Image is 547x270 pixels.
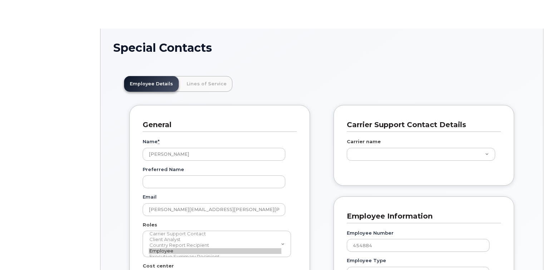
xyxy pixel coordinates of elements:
a: Lines of Service [181,76,232,92]
option: Employee [149,248,281,254]
label: Name [143,138,159,145]
label: Preferred Name [143,166,184,173]
option: Client Analyst [149,237,281,242]
label: Employee Type [347,257,386,264]
option: Country Report Recipient [149,242,281,248]
label: Roles [143,221,157,228]
h3: General [143,120,291,130]
a: Employee Details [124,76,179,92]
h1: Special Contacts [113,41,530,54]
option: Executive Summary Recipient [149,254,281,260]
option: Carrier Support Contact [149,231,281,237]
label: Cost center [143,262,174,269]
label: Employee Number [347,230,394,236]
h3: Carrier Support Contact Details [347,120,496,130]
label: Email [143,194,157,200]
label: Carrier name [347,138,381,145]
abbr: required [158,139,159,144]
h3: Employee Information [347,211,496,221]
